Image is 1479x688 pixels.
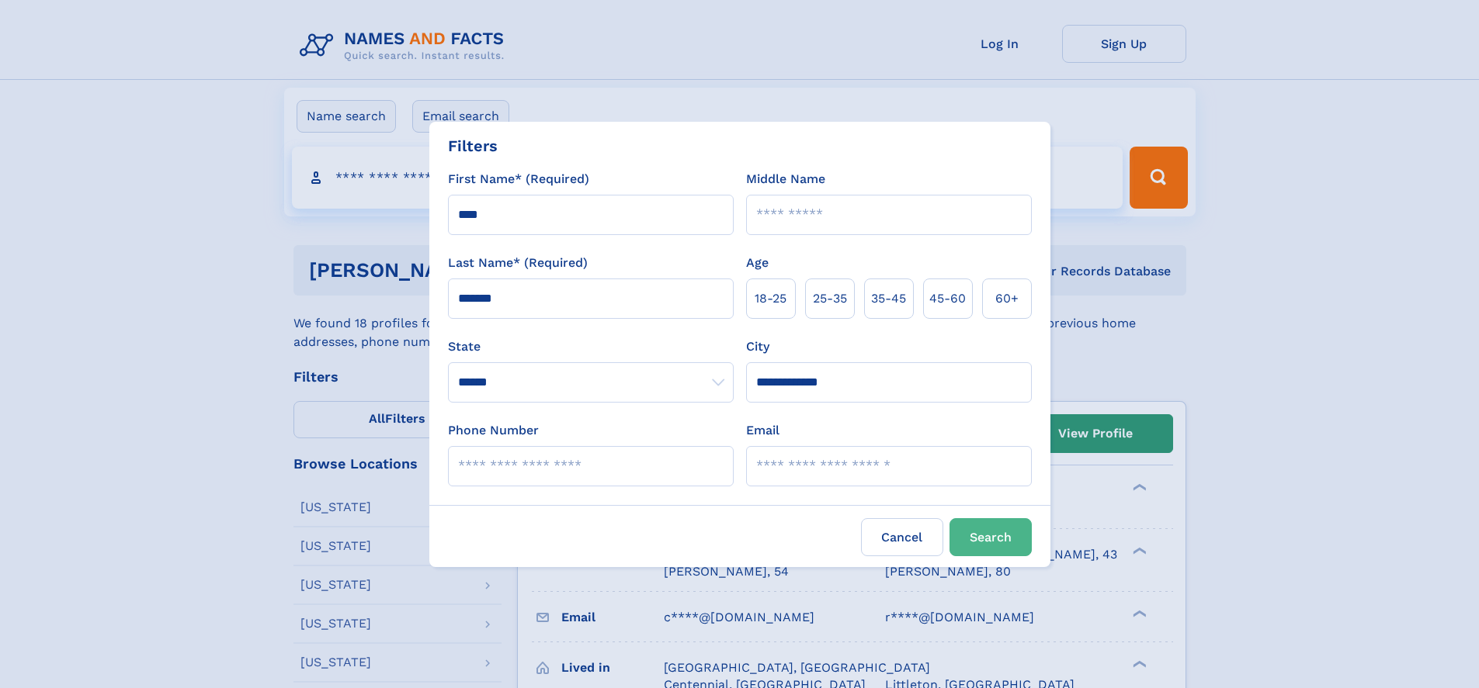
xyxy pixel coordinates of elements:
[448,254,588,272] label: Last Name* (Required)
[448,134,498,157] div: Filters
[929,289,966,308] span: 45‑60
[746,254,769,272] label: Age
[813,289,847,308] span: 25‑35
[746,337,769,356] label: City
[448,337,734,356] label: State
[746,170,825,188] label: Middle Name
[995,289,1019,308] span: 60+
[755,289,786,308] span: 18‑25
[861,518,943,556] label: Cancel
[950,518,1032,556] button: Search
[448,421,539,440] label: Phone Number
[746,421,779,440] label: Email
[871,289,906,308] span: 35‑45
[448,170,589,188] label: First Name* (Required)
